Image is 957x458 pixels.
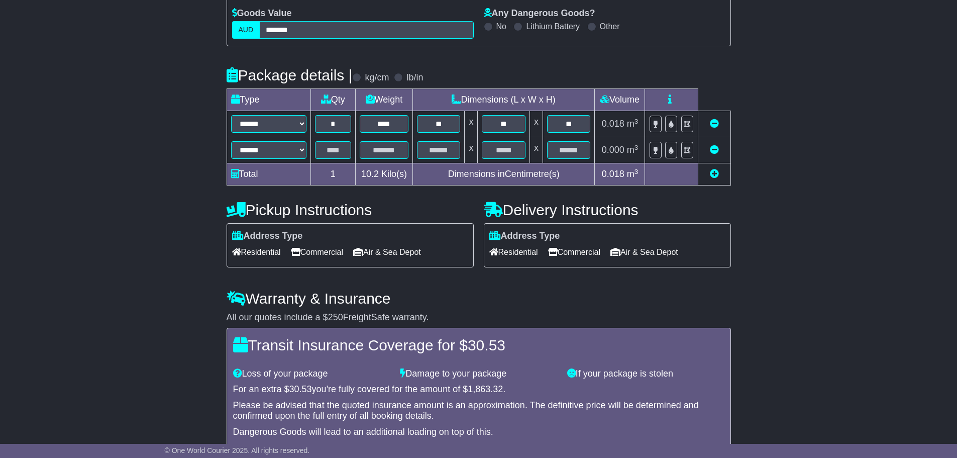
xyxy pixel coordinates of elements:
label: Any Dangerous Goods? [484,8,595,19]
label: AUD [232,21,260,39]
td: x [529,137,543,163]
sup: 3 [634,118,639,125]
h4: Warranty & Insurance [227,290,731,307]
td: x [465,111,478,137]
td: Total [227,163,310,186]
span: 0.018 [602,169,624,179]
span: 0.000 [602,145,624,155]
label: No [496,22,506,31]
div: Damage to your package [395,369,562,380]
span: Residential [489,244,538,260]
label: Address Type [489,231,560,242]
h4: Delivery Instructions [484,202,731,218]
label: Address Type [232,231,303,242]
div: If your package is stolen [562,369,729,380]
div: Loss of your package [228,369,395,380]
td: x [529,111,543,137]
span: 30.53 [289,384,312,394]
a: Remove this item [710,145,719,155]
span: © One World Courier 2025. All rights reserved. [165,446,310,454]
div: Please be advised that the quoted insurance amount is an approximation. The definitive price will... [233,400,724,422]
td: Type [227,89,310,111]
label: Other [600,22,620,31]
td: x [465,137,478,163]
a: Remove this item [710,119,719,129]
span: m [627,145,639,155]
span: m [627,169,639,179]
span: 10.2 [361,169,379,179]
sup: 3 [634,144,639,151]
td: Kilo(s) [355,163,412,186]
span: Commercial [291,244,343,260]
td: 1 [310,163,355,186]
span: m [627,119,639,129]
span: Residential [232,244,281,260]
td: Dimensions in Centimetre(s) [412,163,595,186]
td: Weight [355,89,412,111]
h4: Pickup Instructions [227,202,474,218]
sup: 3 [634,168,639,175]
span: 1,863.32 [468,384,503,394]
td: Dimensions (L x W x H) [412,89,595,111]
span: 250 [328,312,343,322]
label: kg/cm [365,72,389,83]
a: Add new item [710,169,719,179]
div: Dangerous Goods will lead to an additional loading on top of this. [233,427,724,438]
div: For an extra $ you're fully covered for the amount of $ . [233,384,724,395]
div: All our quotes include a $ FreightSafe warranty. [227,312,731,323]
label: Goods Value [232,8,292,19]
label: Lithium Battery [526,22,580,31]
label: lb/in [406,72,423,83]
span: Commercial [548,244,600,260]
h4: Transit Insurance Coverage for $ [233,337,724,353]
h4: Package details | [227,67,353,83]
span: 30.53 [468,337,505,353]
span: Air & Sea Depot [353,244,421,260]
td: Qty [310,89,355,111]
span: 0.018 [602,119,624,129]
td: Volume [595,89,645,111]
span: Air & Sea Depot [610,244,678,260]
